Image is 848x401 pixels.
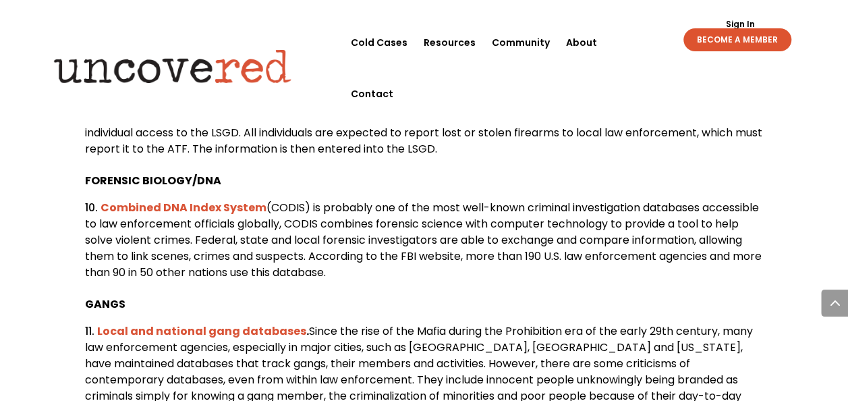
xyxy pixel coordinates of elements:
span: (CODIS) is probably one of the most well-known criminal investigation databases accessible to law... [85,200,762,280]
b: . [306,323,309,339]
a: Sign In [718,20,762,28]
a: Cold Cases [351,17,407,68]
a: Combined DNA Index System [101,200,266,215]
a: Community [492,17,550,68]
a: Contact [351,68,393,119]
a: Resources [424,17,476,68]
b: FORENSIC BIOLOGY/DNA [85,173,221,188]
a: BECOME A MEMBER [683,28,791,51]
img: Uncovered logo [43,40,302,92]
b: GANGS [85,296,125,312]
a: Local and national gang databases [97,323,306,339]
a: About [566,17,597,68]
